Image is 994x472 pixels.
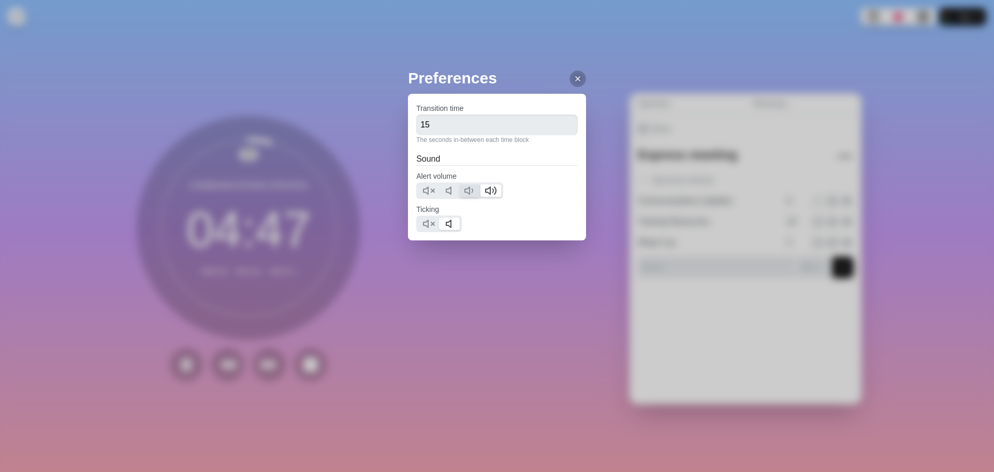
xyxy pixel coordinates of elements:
label: Transition time [416,104,463,112]
p: The seconds in-between each time block [416,135,578,145]
label: Ticking [416,205,439,213]
h2: Preferences [408,66,586,90]
label: Alert volume [416,172,457,180]
h2: Sound [416,153,578,165]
